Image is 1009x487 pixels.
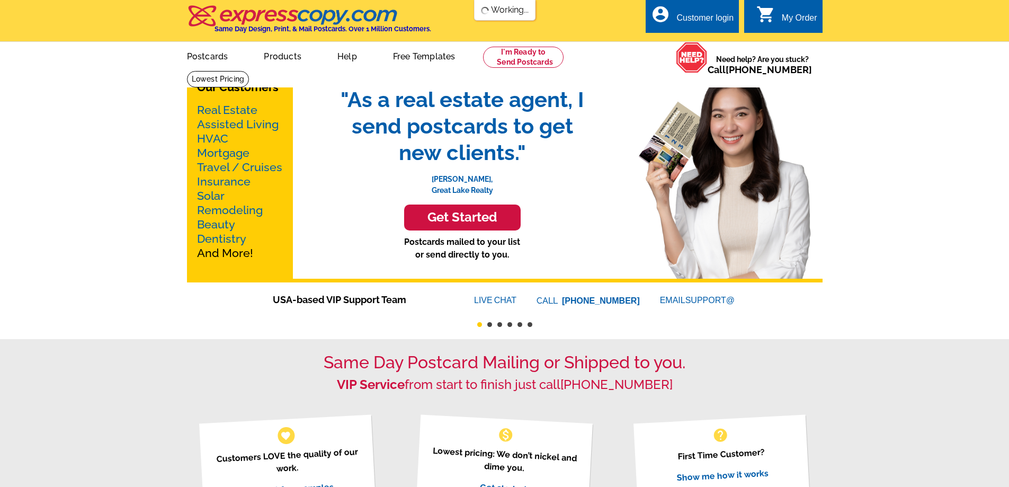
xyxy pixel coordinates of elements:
[197,218,235,231] a: Beauty
[676,468,769,483] a: Show me how it works
[187,13,431,33] a: Same Day Design, Print, & Mail Postcards. Over 1 Million Customers.
[376,43,472,68] a: Free Templates
[337,377,405,392] strong: VIP Service
[417,210,507,225] h3: Get Started
[215,25,431,33] h4: Same Day Design, Print, & Mail Postcards. Over 1 Million Customers.
[651,5,670,24] i: account_circle
[497,427,514,444] span: monetization_on
[528,322,532,327] button: 6 of 6
[517,322,522,327] button: 5 of 6
[708,64,812,75] span: Call
[330,236,595,261] p: Postcards mailed to your list or send directly to you.
[212,445,362,479] p: Customers LOVE the quality of our work.
[197,103,283,260] p: And More!
[480,6,489,15] img: loading...
[487,322,492,327] button: 2 of 6
[197,103,257,117] a: Real Estate
[197,189,225,202] a: Solar
[477,322,482,327] button: 1 of 6
[273,293,442,307] span: USA-based VIP Support Team
[660,296,736,305] a: EMAILSUPPORT@
[197,161,282,174] a: Travel / Cruises
[507,322,512,327] button: 4 of 6
[197,175,251,188] a: Insurance
[756,12,817,25] a: shopping_cart My Order
[676,42,708,73] img: help
[782,13,817,28] div: My Order
[474,296,516,305] a: LIVECHAT
[756,5,775,24] i: shopping_cart
[430,444,579,477] p: Lowest pricing: We don’t nickel and dime you.
[187,377,823,393] h2: from start to finish just call
[197,146,249,160] a: Mortgage
[726,64,812,75] a: [PHONE_NUMBER]
[320,43,374,68] a: Help
[537,295,559,307] font: CALL
[676,13,734,28] div: Customer login
[197,132,228,145] a: HVAC
[330,166,595,196] p: [PERSON_NAME], Great Lake Realty
[170,43,245,68] a: Postcards
[497,322,502,327] button: 3 of 6
[708,54,817,75] span: Need help? Are you stuck?
[685,294,736,307] font: SUPPORT@
[197,118,279,131] a: Assisted Living
[330,205,595,231] a: Get Started
[330,86,595,166] span: "As a real estate agent, I send postcards to get new clients."
[187,352,823,373] h1: Same Day Postcard Mailing or Shipped to you.
[647,444,796,465] p: First Time Customer?
[560,377,673,392] a: [PHONE_NUMBER]
[197,203,263,217] a: Remodeling
[474,294,494,307] font: LIVE
[197,232,246,245] a: Dentistry
[651,12,734,25] a: account_circle Customer login
[280,430,291,441] span: favorite
[712,427,729,444] span: help
[562,296,640,305] a: [PHONE_NUMBER]
[247,43,318,68] a: Products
